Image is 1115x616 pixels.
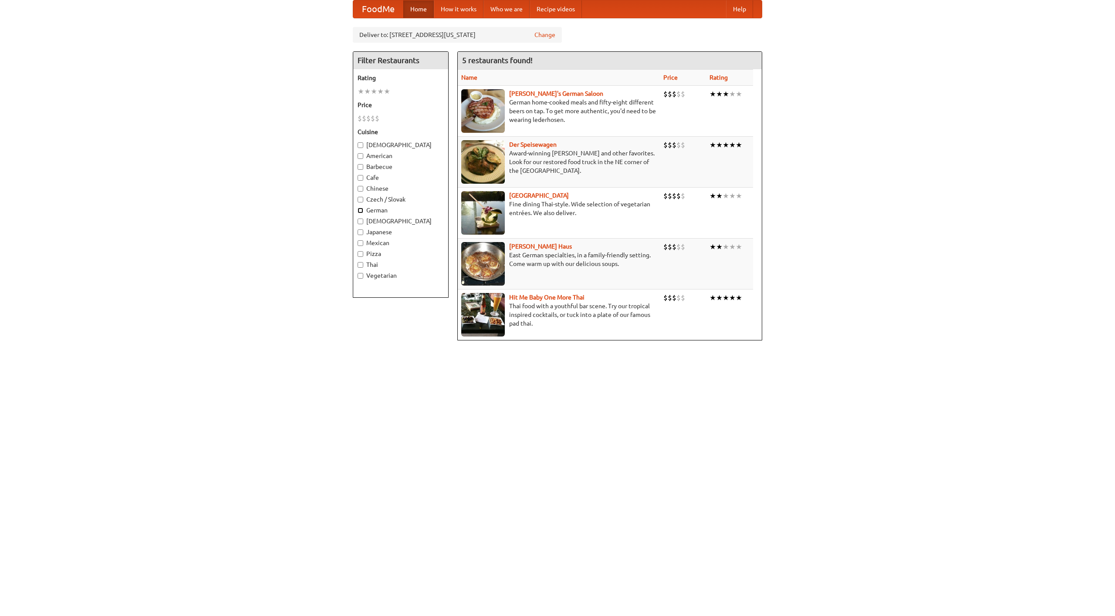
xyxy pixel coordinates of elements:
a: Rating [710,74,728,81]
li: $ [672,242,676,252]
li: $ [663,140,668,150]
input: Japanese [358,229,363,235]
input: Mexican [358,240,363,246]
label: Chinese [358,184,444,193]
li: $ [676,191,681,201]
li: ★ [710,89,716,99]
li: $ [681,191,685,201]
label: Mexican [358,239,444,247]
label: Barbecue [358,162,444,171]
li: $ [681,293,685,303]
input: Pizza [358,251,363,257]
label: Vegetarian [358,271,444,280]
input: Thai [358,262,363,268]
li: ★ [729,191,736,201]
a: Name [461,74,477,81]
label: Czech / Slovak [358,195,444,204]
a: Der Speisewagen [509,141,557,148]
li: $ [668,242,672,252]
li: $ [676,242,681,252]
li: ★ [710,191,716,201]
label: German [358,206,444,215]
img: esthers.jpg [461,89,505,133]
li: ★ [716,242,723,252]
p: Award-winning [PERSON_NAME] and other favorites. Look for our restored food truck in the NE corne... [461,149,656,175]
input: Cafe [358,175,363,181]
input: American [358,153,363,159]
a: Home [403,0,434,18]
li: ★ [710,293,716,303]
li: ★ [358,87,364,96]
p: German home-cooked meals and fifty-eight different beers on tap. To get more authentic, you'd nee... [461,98,656,124]
li: ★ [723,242,729,252]
li: ★ [716,89,723,99]
h5: Rating [358,74,444,82]
li: ★ [364,87,371,96]
a: Recipe videos [530,0,582,18]
img: babythai.jpg [461,293,505,337]
li: ★ [736,242,742,252]
li: $ [663,242,668,252]
li: ★ [384,87,390,96]
li: ★ [716,140,723,150]
li: ★ [723,191,729,201]
li: $ [681,89,685,99]
li: $ [362,114,366,123]
label: [DEMOGRAPHIC_DATA] [358,217,444,226]
img: speisewagen.jpg [461,140,505,184]
a: How it works [434,0,483,18]
li: ★ [710,140,716,150]
label: Japanese [358,228,444,236]
a: Who we are [483,0,530,18]
li: ★ [371,87,377,96]
a: Hit Me Baby One More Thai [509,294,585,301]
a: Change [534,30,555,39]
li: $ [672,140,676,150]
li: ★ [736,191,742,201]
li: $ [676,293,681,303]
li: $ [672,293,676,303]
label: Pizza [358,249,444,258]
li: $ [375,114,379,123]
li: $ [668,293,672,303]
li: $ [371,114,375,123]
input: Vegetarian [358,273,363,279]
a: [PERSON_NAME] Haus [509,243,572,250]
li: $ [676,140,681,150]
a: Price [663,74,678,81]
li: ★ [729,140,736,150]
li: ★ [729,293,736,303]
label: Thai [358,260,444,269]
img: satay.jpg [461,191,505,235]
img: kohlhaus.jpg [461,242,505,286]
li: ★ [710,242,716,252]
li: $ [676,89,681,99]
li: ★ [716,191,723,201]
li: ★ [377,87,384,96]
li: ★ [716,293,723,303]
li: $ [663,89,668,99]
label: [DEMOGRAPHIC_DATA] [358,141,444,149]
input: Chinese [358,186,363,192]
h5: Price [358,101,444,109]
li: $ [668,89,672,99]
a: Help [726,0,753,18]
li: $ [663,293,668,303]
a: [PERSON_NAME]'s German Saloon [509,90,603,97]
a: FoodMe [353,0,403,18]
input: [DEMOGRAPHIC_DATA] [358,142,363,148]
li: $ [681,140,685,150]
h4: Filter Restaurants [353,52,448,69]
b: [GEOGRAPHIC_DATA] [509,192,569,199]
li: $ [672,191,676,201]
li: ★ [736,293,742,303]
li: $ [366,114,371,123]
input: Barbecue [358,164,363,170]
label: Cafe [358,173,444,182]
li: $ [668,191,672,201]
ng-pluralize: 5 restaurants found! [462,56,533,64]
